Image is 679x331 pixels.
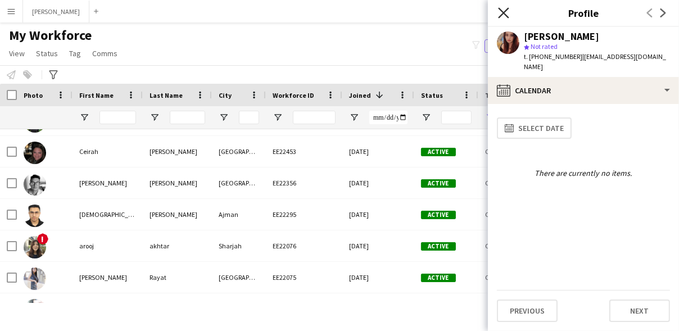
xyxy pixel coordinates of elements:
div: [GEOGRAPHIC_DATA] [212,262,266,293]
img: Abeer Shoukini [24,299,46,321]
div: Sharjah [212,230,266,261]
input: Joined Filter Input [369,111,408,124]
a: Comms [88,46,122,61]
input: Last Name Filter Input [170,111,205,124]
span: Joined [349,91,371,99]
div: Creative Design & Content, Done by [PERSON_NAME] [478,199,591,230]
span: Tag [69,48,81,58]
div: Ceirah [73,136,143,167]
span: Active [421,148,456,156]
span: Active [421,242,456,251]
a: View [4,46,29,61]
div: [DEMOGRAPHIC_DATA] [73,199,143,230]
button: Open Filter Menu [150,112,160,123]
div: Arabic Speaker, Creative Design & Content, Done by [PERSON_NAME], Live Shows & Festivals, Sports [478,293,591,324]
a: Status [31,46,62,61]
span: View [9,48,25,58]
div: [DATE] [342,136,414,167]
button: Open Filter Menu [273,112,283,123]
app-action-btn: Advanced filters [47,68,60,81]
button: [PERSON_NAME] [23,1,89,22]
span: t. [PHONE_NUMBER] [524,52,582,61]
span: Last Name [150,91,183,99]
span: | [EMAIL_ADDRESS][DOMAIN_NAME] [524,52,666,71]
div: Conferences, Ceremonies & Exhibitions, Creative Design & Content, Director, Done By [PERSON_NAME]... [478,136,591,167]
h3: Profile [488,6,679,20]
div: Ajman [212,199,266,230]
button: Select date [497,117,572,139]
span: Not rated [531,42,558,51]
div: There are currently no items. [497,168,670,178]
div: [DATE] [342,262,414,293]
div: [DATE] [342,230,414,261]
button: Open Filter Menu [79,112,89,123]
button: Previous [497,300,558,322]
img: Ceirah Hutchison [24,142,46,164]
div: EE22076 [266,230,342,261]
button: Next [609,300,670,322]
a: Tag [65,46,85,61]
div: EE22453 [266,136,342,167]
span: ! [37,233,48,244]
div: Conferences, Ceremonies & Exhibitions, Creative Design & Content, Done by [PERSON_NAME], Manager,... [478,167,591,198]
span: Comms [92,48,117,58]
div: [PERSON_NAME] [143,199,212,230]
div: [GEOGRAPHIC_DATA] [212,293,266,324]
input: First Name Filter Input [99,111,136,124]
button: Open Filter Menu [485,112,495,123]
button: Open Filter Menu [219,112,229,123]
span: Workforce ID [273,91,314,99]
div: EE21903 [266,293,342,324]
button: Open Filter Menu [349,112,359,123]
div: [PERSON_NAME] [73,167,143,198]
div: arooj [73,230,143,261]
div: Shoukini [143,293,212,324]
span: Status [36,48,58,58]
span: Active [421,274,456,282]
span: Tags [485,91,500,99]
input: Status Filter Input [441,111,472,124]
img: Anthony Carlucci [24,173,46,196]
div: [DATE] [342,293,414,324]
div: Conferences, Ceremonies & Exhibitions, Coordinator, Creative Design & Content, Done by [PERSON_NA... [478,262,591,293]
div: EE22356 [266,167,342,198]
span: City [219,91,232,99]
div: [PERSON_NAME] [73,262,143,293]
span: Active [421,211,456,219]
div: Rayat [143,262,212,293]
span: Active [421,179,456,188]
button: Everyone5,769 [485,39,541,53]
input: Workforce ID Filter Input [293,111,336,124]
div: [GEOGRAPHIC_DATA] [212,167,266,198]
div: [DATE] [342,167,414,198]
div: [GEOGRAPHIC_DATA] [212,136,266,167]
div: Creative Design & Content, Done by [PERSON_NAME], Production, Sports [478,230,591,261]
div: [PERSON_NAME] [143,136,212,167]
div: [PERSON_NAME] [524,31,599,42]
span: Photo [24,91,43,99]
div: EE22295 [266,199,342,230]
div: EE22075 [266,262,342,293]
span: My Workforce [9,27,92,44]
div: Abeer [73,293,143,324]
div: akhtar [143,230,212,261]
span: Status [421,91,443,99]
button: Open Filter Menu [421,112,431,123]
div: Calendar [488,77,679,104]
span: First Name [79,91,114,99]
img: arooj akhtar [24,236,46,259]
img: Muhammad Umar [24,205,46,227]
div: [PERSON_NAME] [143,167,212,198]
input: City Filter Input [239,111,259,124]
div: [DATE] [342,199,414,230]
img: Gurpreet Rayat [24,267,46,290]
